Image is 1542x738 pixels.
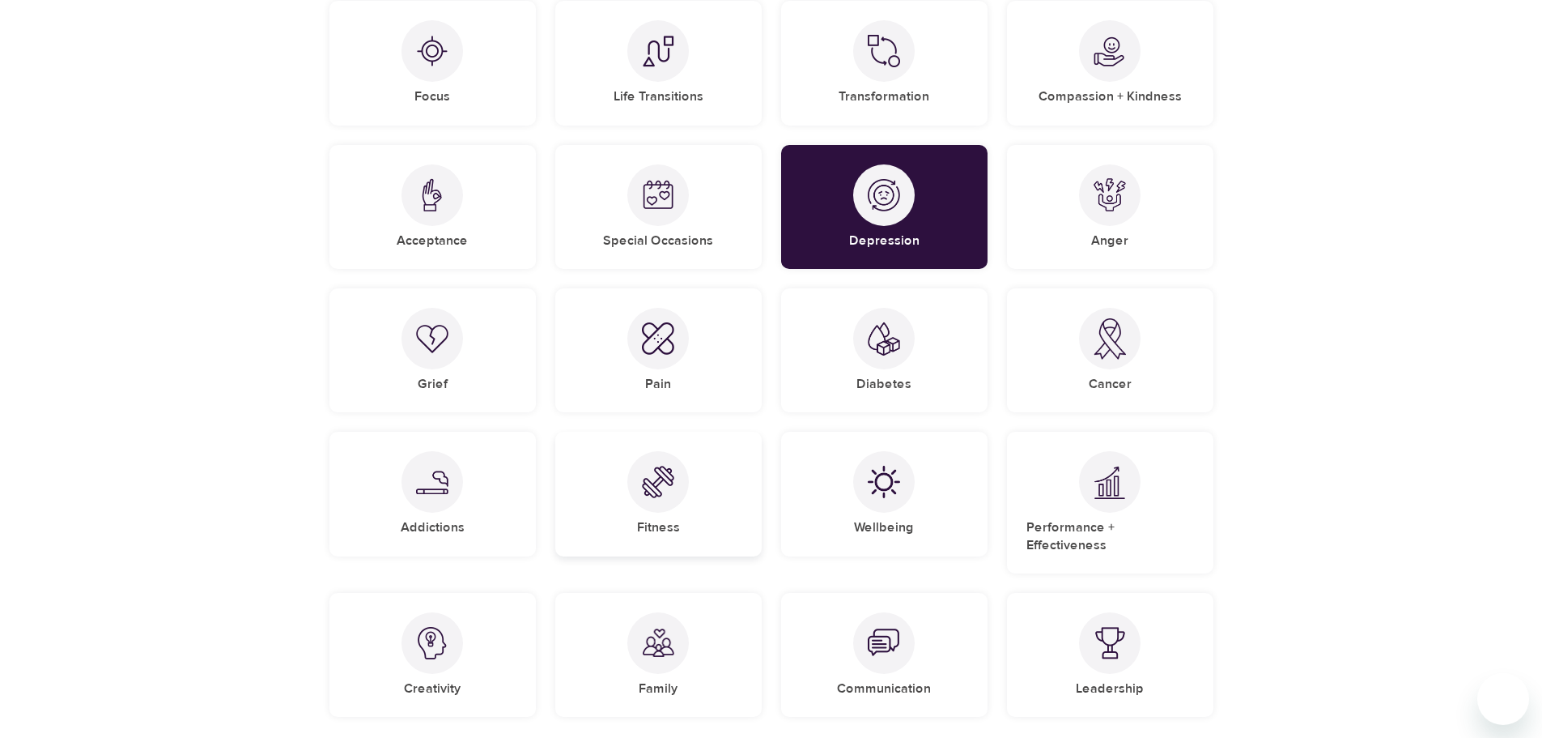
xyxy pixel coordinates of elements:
[868,627,900,659] img: Communication
[329,432,536,556] div: AddictionsAddictions
[1094,35,1126,67] img: Compassion + Kindness
[868,35,900,67] img: Transformation
[614,88,703,105] h5: Life Transitions
[1094,627,1126,659] img: Leadership
[642,627,674,659] img: Family
[856,376,911,393] h5: Diabetes
[781,145,988,269] div: DepressionDepression
[1094,178,1126,211] img: Anger
[1089,376,1132,393] h5: Cancer
[329,593,536,717] div: CreativityCreativity
[329,288,536,412] div: GriefGrief
[1007,593,1213,717] div: LeadershipLeadership
[839,88,929,105] h5: Transformation
[418,376,448,393] h5: Grief
[781,1,988,125] div: TransformationTransformation
[781,593,988,717] div: CommunicationCommunication
[416,35,448,67] img: Focus
[1007,1,1213,125] div: Compassion + KindnessCompassion + Kindness
[1026,519,1194,554] h5: Performance + Effectiveness
[1477,673,1529,725] iframe: Button to launch messaging window
[642,322,674,355] img: Pain
[1076,680,1144,697] h5: Leadership
[781,432,988,556] div: WellbeingWellbeing
[781,288,988,412] div: DiabetesDiabetes
[401,519,465,536] h5: Addictions
[849,232,920,250] h5: Depression
[637,519,680,536] h5: Fitness
[868,322,900,356] img: Diabetes
[555,432,762,556] div: FitnessFitness
[414,88,450,105] h5: Focus
[603,232,713,250] h5: Special Occasions
[416,178,448,211] img: Acceptance
[416,324,448,353] img: Grief
[555,593,762,717] div: FamilyFamily
[555,288,762,412] div: PainPain
[1039,88,1182,105] h5: Compassion + Kindness
[642,179,674,211] img: Special Occasions
[837,680,931,697] h5: Communication
[642,466,674,498] img: Fitness
[645,376,671,393] h5: Pain
[1094,466,1126,499] img: Performance + Effectiveness
[1007,288,1213,412] div: CancerCancer
[329,145,536,269] div: AcceptanceAcceptance
[404,680,461,697] h5: Creativity
[854,519,914,536] h5: Wellbeing
[555,145,762,269] div: Special OccasionsSpecial Occasions
[416,627,448,659] img: Creativity
[639,680,678,697] h5: Family
[555,1,762,125] div: Life TransitionsLife Transitions
[1007,432,1213,574] div: Performance + EffectivenessPerformance + Effectiveness
[329,1,536,125] div: FocusFocus
[416,471,448,494] img: Addictions
[868,466,900,498] img: Wellbeing
[642,35,674,67] img: Life Transitions
[868,179,900,211] img: Depression
[397,232,468,250] h5: Acceptance
[1007,145,1213,269] div: AngerAnger
[1094,318,1126,360] img: Cancer
[1091,232,1128,250] h5: Anger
